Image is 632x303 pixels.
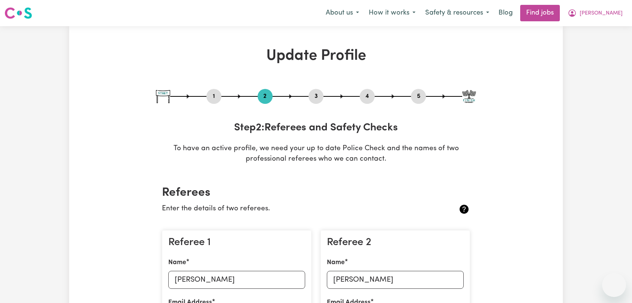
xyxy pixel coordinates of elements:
[420,5,494,21] button: Safety & resources
[168,236,305,249] h3: Referee 1
[162,204,419,214] p: Enter the details of two referees.
[168,258,186,268] label: Name
[580,9,623,18] span: [PERSON_NAME]
[156,143,476,165] p: To have an active profile, we need your up to date Police Check and the names of two professional...
[411,92,426,101] button: Go to step 5
[156,122,476,135] h3: Step 2 : Referees and Safety Checks
[321,5,364,21] button: About us
[258,92,273,101] button: Go to step 2
[4,4,32,22] a: Careseekers logo
[4,6,32,20] img: Careseekers logo
[364,5,420,21] button: How it works
[494,5,517,21] a: Blog
[162,186,470,200] h2: Referees
[327,258,345,268] label: Name
[309,92,323,101] button: Go to step 3
[360,92,375,101] button: Go to step 4
[206,92,221,101] button: Go to step 1
[602,273,626,297] iframe: Button to launch messaging window
[520,5,560,21] a: Find jobs
[327,236,464,249] h3: Referee 2
[156,47,476,65] h1: Update Profile
[563,5,628,21] button: My Account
